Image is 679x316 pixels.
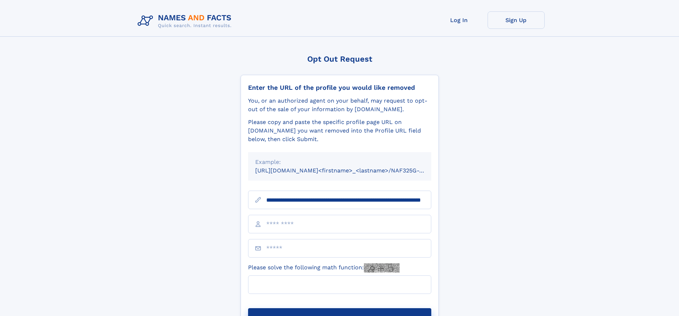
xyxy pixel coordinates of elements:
[488,11,545,29] a: Sign Up
[248,97,431,114] div: You, or an authorized agent on your behalf, may request to opt-out of the sale of your informatio...
[248,118,431,144] div: Please copy and paste the specific profile page URL on [DOMAIN_NAME] you want removed into the Pr...
[255,167,445,174] small: [URL][DOMAIN_NAME]<firstname>_<lastname>/NAF325G-xxxxxxxx
[248,263,400,273] label: Please solve the following math function:
[135,11,237,31] img: Logo Names and Facts
[248,84,431,92] div: Enter the URL of the profile you would like removed
[255,158,424,166] div: Example:
[431,11,488,29] a: Log In
[241,55,439,63] div: Opt Out Request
